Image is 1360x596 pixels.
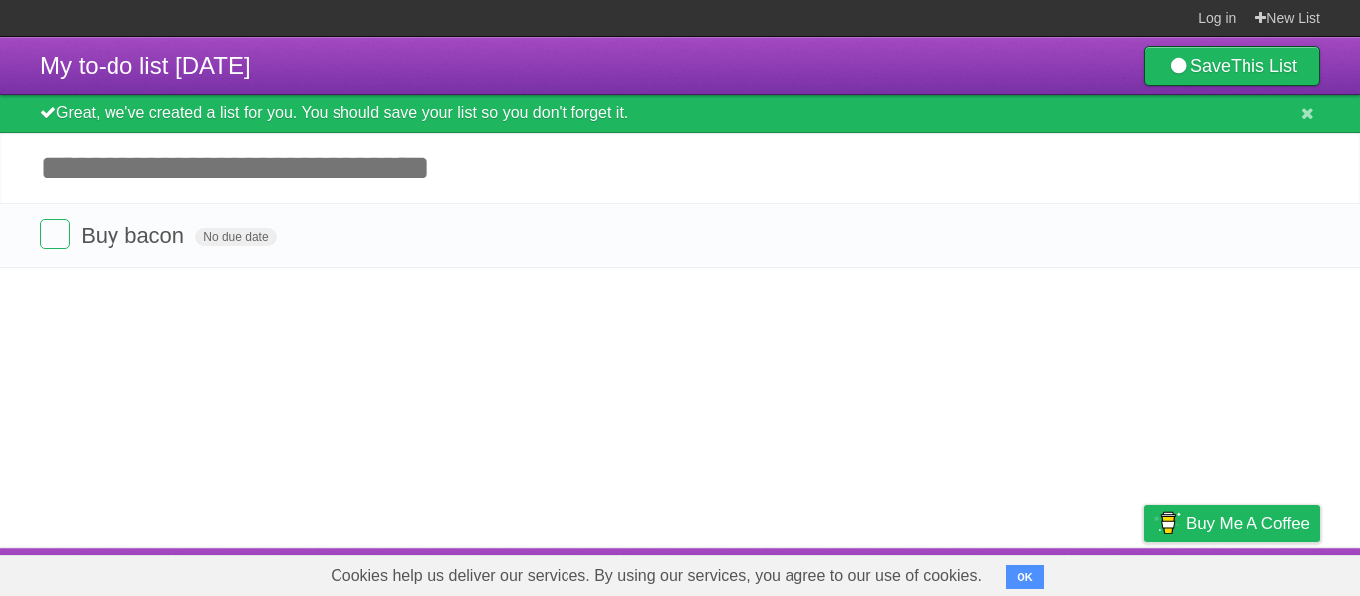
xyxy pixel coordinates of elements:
[945,553,1025,591] a: Developers
[1144,46,1320,86] a: SaveThis List
[1195,553,1320,591] a: Suggest a feature
[879,553,921,591] a: About
[1186,506,1310,541] span: Buy me a coffee
[1118,553,1170,591] a: Privacy
[1231,56,1297,76] b: This List
[40,52,251,79] span: My to-do list [DATE]
[195,228,276,246] span: No due date
[1144,505,1320,542] a: Buy me a coffee
[1050,553,1094,591] a: Terms
[1154,506,1181,540] img: Buy me a coffee
[311,556,1002,596] span: Cookies help us deliver our services. By using our services, you agree to our use of cookies.
[40,219,70,249] label: Done
[1006,565,1044,589] button: OK
[81,223,189,248] span: Buy bacon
